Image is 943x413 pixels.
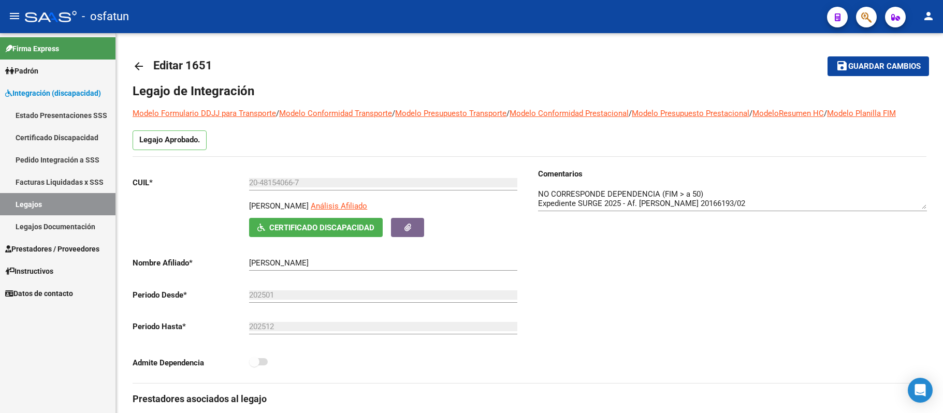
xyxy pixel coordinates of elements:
[133,289,249,301] p: Periodo Desde
[153,59,212,72] span: Editar 1651
[922,10,935,22] mat-icon: person
[5,265,53,277] span: Instructivos
[5,43,59,54] span: Firma Express
[133,321,249,332] p: Periodo Hasta
[5,288,73,299] span: Datos de contacto
[133,109,276,118] a: Modelo Formulario DDJJ para Transporte
[395,109,506,118] a: Modelo Presupuesto Transporte
[269,223,374,232] span: Certificado Discapacidad
[752,109,824,118] a: ModeloResumen HC
[5,65,38,77] span: Padrón
[133,357,249,368] p: Admite Dependencia
[249,218,383,237] button: Certificado Discapacidad
[538,168,927,180] h3: Comentarios
[828,56,929,76] button: Guardar cambios
[279,109,392,118] a: Modelo Conformidad Transporte
[8,10,21,22] mat-icon: menu
[5,87,101,99] span: Integración (discapacidad)
[133,60,145,72] mat-icon: arrow_back
[249,200,309,212] p: [PERSON_NAME]
[632,109,749,118] a: Modelo Presupuesto Prestacional
[510,109,629,118] a: Modelo Conformidad Prestacional
[82,5,129,28] span: - osfatun
[836,60,848,72] mat-icon: save
[133,257,249,269] p: Nombre Afiliado
[133,177,249,188] p: CUIL
[311,201,367,211] span: Análisis Afiliado
[133,130,207,150] p: Legajo Aprobado.
[133,392,926,406] h3: Prestadores asociados al legajo
[133,83,926,99] h1: Legajo de Integración
[848,62,921,71] span: Guardar cambios
[827,109,896,118] a: Modelo Planilla FIM
[5,243,99,255] span: Prestadores / Proveedores
[908,378,933,403] div: Open Intercom Messenger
